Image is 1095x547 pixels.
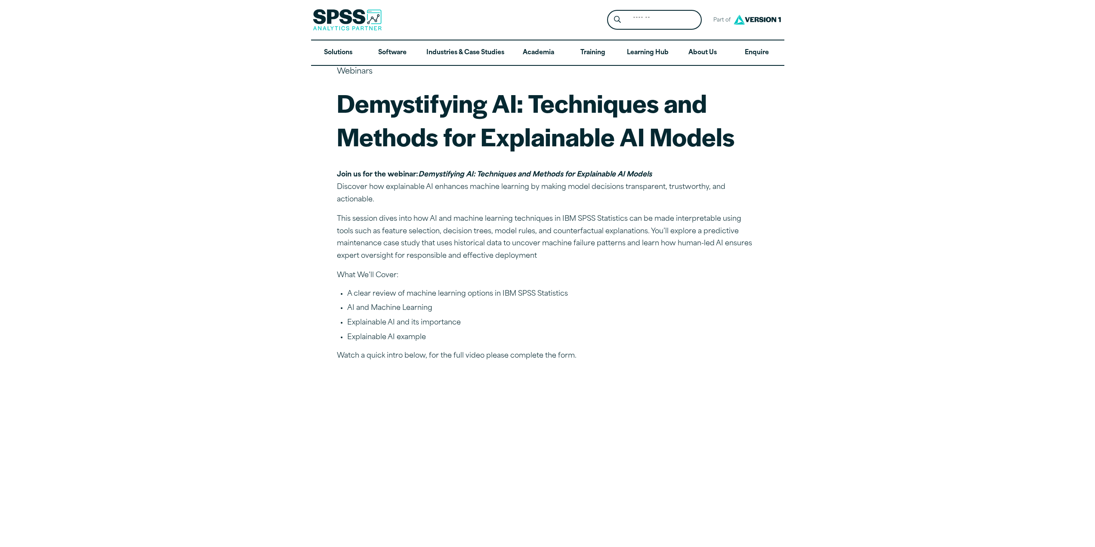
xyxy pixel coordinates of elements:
[418,171,652,178] em: Demystifying AI: Techniques and Methods for Explainable AI Models
[709,14,731,27] span: Part of
[337,213,759,263] p: This session dives into how AI and machine learning techniques in IBM SPSS Statistics can be made...
[614,16,621,23] svg: Search magnifying glass icon
[347,318,759,329] li: Explainable AI and its importance
[337,169,759,206] p: Discover how explainable AI enhances machine learning by making model decisions transparent, trus...
[311,40,365,65] a: Solutions
[337,171,652,178] strong: Join us for the webinar:
[607,10,702,30] form: Site Header Search Form
[565,40,620,65] a: Training
[419,40,511,65] a: Industries & Case Studies
[337,86,759,153] h1: Demystifying AI: Techniques and Methods for Explainable AI Models
[313,9,382,31] img: SPSS Analytics Partner
[337,66,759,78] p: Webinars
[365,40,419,65] a: Software
[609,12,625,28] button: Search magnifying glass icon
[337,269,759,282] p: What We’ll Cover:
[620,40,676,65] a: Learning Hub
[731,12,783,28] img: Version1 Logo
[676,40,730,65] a: About Us
[347,332,759,343] li: Explainable AI example
[311,40,784,65] nav: Desktop version of site main menu
[337,350,759,362] p: Watch a quick intro below, for the full video please complete the form.
[511,40,565,65] a: Academia
[730,40,784,65] a: Enquire
[347,289,759,300] li: A clear review of machine learning options in IBM SPSS Statistics
[347,303,759,314] li: AI and Machine Learning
